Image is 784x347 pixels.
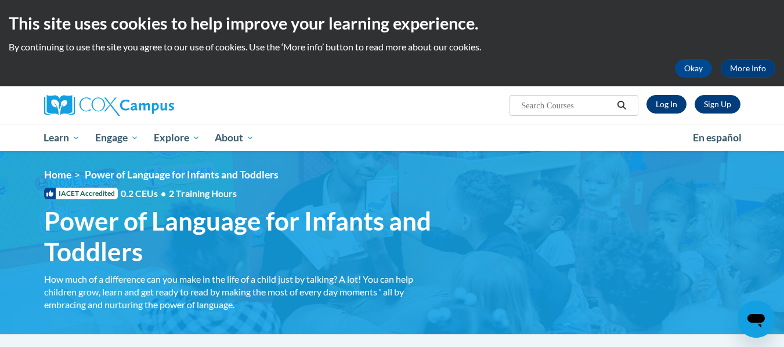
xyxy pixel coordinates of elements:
span: • [161,188,166,199]
a: Register [695,95,740,114]
a: Engage [88,125,146,151]
h2: This site uses cookies to help improve your learning experience. [9,12,775,35]
span: Explore [154,131,200,145]
a: Explore [146,125,208,151]
span: Power of Language for Infants and Toddlers [85,169,279,181]
a: About [207,125,262,151]
span: IACET Accredited [44,188,118,199]
div: How much of a difference can you make in the life of a child just by talking? A lot! You can help... [44,273,445,311]
a: En español [685,126,749,150]
button: Okay [675,59,712,78]
iframe: Button to launch messaging window [738,301,775,338]
span: About [215,131,254,145]
span: 2 Training Hours [169,188,237,199]
span: Power of Language for Infants and Toddlers [44,206,445,267]
span: Learn [44,131,80,145]
a: More Info [721,59,775,78]
p: By continuing to use the site you agree to our use of cookies. Use the ‘More info’ button to read... [9,41,775,53]
input: Search Courses [520,98,613,112]
a: Log In [646,95,687,114]
span: En español [693,132,742,144]
div: Main menu [27,125,758,151]
a: Cox Campus [44,95,265,116]
span: 0.2 CEUs [121,187,237,200]
a: Home [44,169,71,181]
button: Search [613,98,630,112]
span: Engage [95,131,139,145]
a: Learn [37,125,88,151]
img: Cox Campus [44,95,174,116]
